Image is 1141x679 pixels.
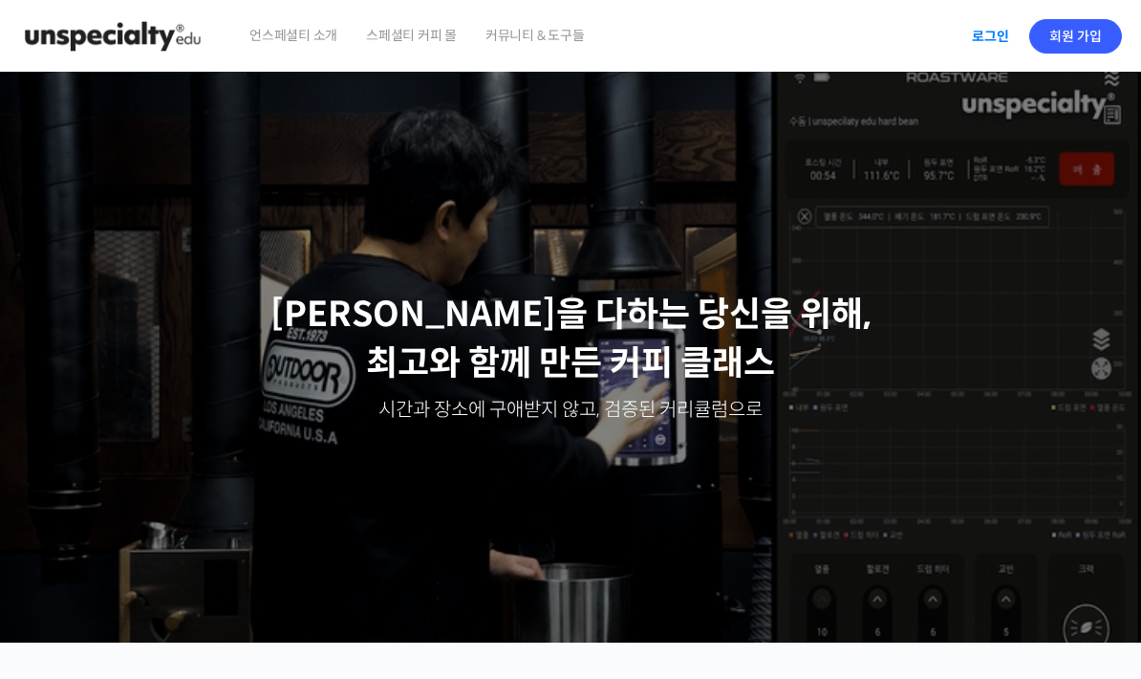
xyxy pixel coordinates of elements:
p: 시간과 장소에 구애받지 않고, 검증된 커리큘럼으로 [19,397,1122,424]
a: 설정 [247,520,367,568]
a: 회원 가입 [1029,19,1122,54]
span: 대화 [175,550,198,565]
a: 홈 [6,520,126,568]
a: 로그인 [960,14,1021,58]
p: [PERSON_NAME]을 다하는 당신을 위해, 최고와 함께 만든 커피 클래스 [19,291,1122,387]
span: 홈 [60,549,72,564]
span: 설정 [295,549,318,564]
a: 대화 [126,520,247,568]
